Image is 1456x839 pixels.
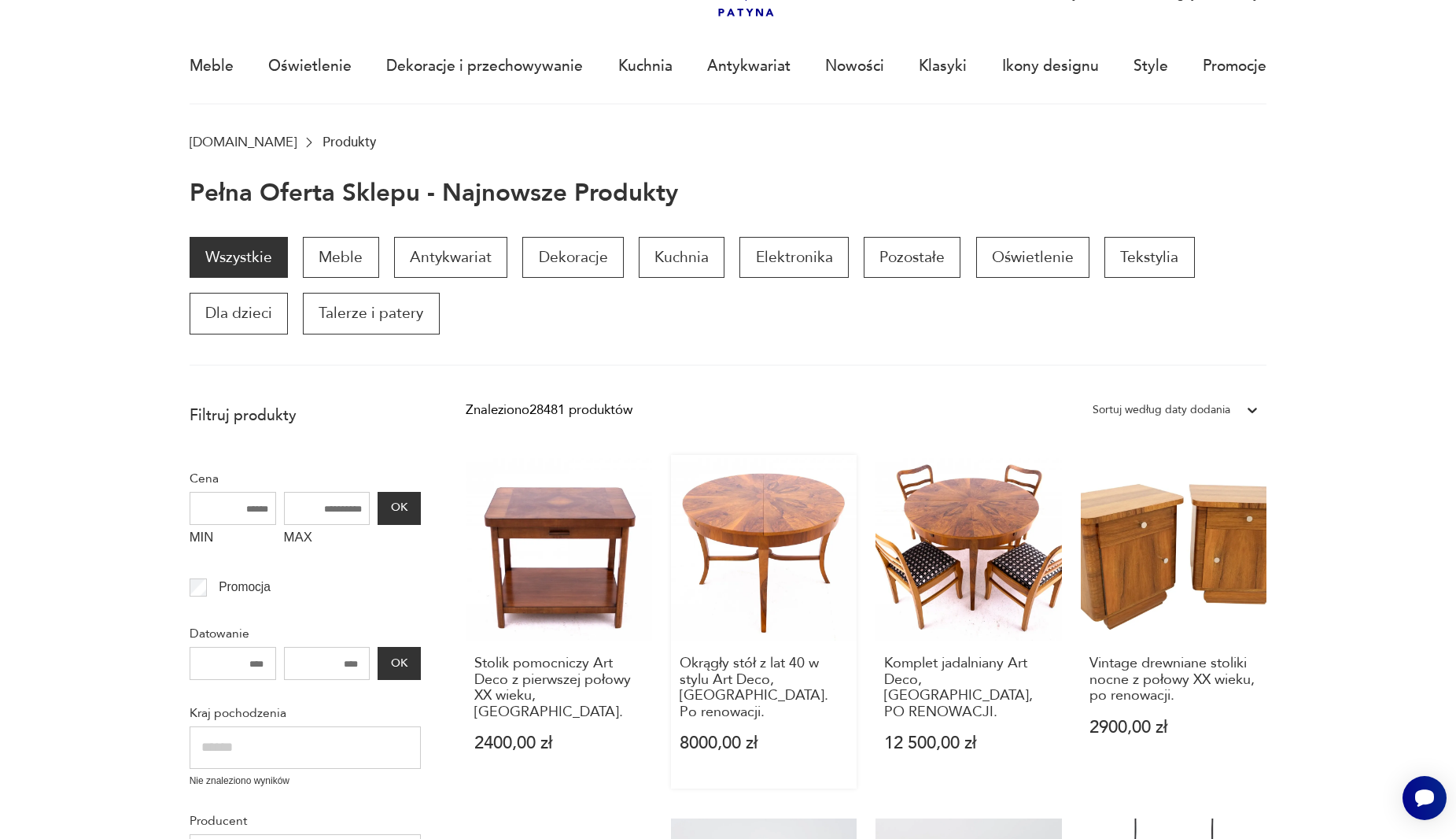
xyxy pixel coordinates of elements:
[919,30,967,102] a: Klasyki
[976,237,1089,278] a: Oświetlenie
[219,577,271,597] p: Promocja
[1002,30,1099,102] a: Ikony designu
[190,623,421,644] p: Datowanie
[323,135,376,150] p: Produkty
[303,293,439,334] a: Talerze i patery
[680,735,849,752] p: 8000,00 zł
[875,455,1062,789] a: Komplet jadalniany Art Deco, Polska, PO RENOWACJI.Komplet jadalniany Art Deco, [GEOGRAPHIC_DATA],...
[1403,776,1447,820] iframe: Smartsupp widget button
[1104,237,1194,278] a: Tekstylia
[1203,30,1266,102] a: Promocje
[884,656,1053,720] h3: Komplet jadalniany Art Deco, [GEOGRAPHIC_DATA], PO RENOWACJI.
[190,30,234,102] a: Meble
[378,647,420,680] button: OK
[190,180,678,207] h1: Pełna oferta sklepu - najnowsze produkty
[884,735,1053,752] p: 12 500,00 zł
[680,656,849,720] h3: Okrągły stół z lat 40 w stylu Art Deco, [GEOGRAPHIC_DATA]. Po renowacji.
[394,237,507,278] a: Antykwariat
[190,703,421,723] p: Kraj pochodzenia
[522,237,623,278] a: Dekoracje
[1089,656,1259,704] h3: Vintage drewniane stoliki nocne z połowy XX wieku, po renowacji.
[190,525,276,555] label: MIN
[1081,455,1267,789] a: Vintage drewniane stoliki nocne z połowy XX wieku, po renowacji.Vintage drewniane stoliki nocne z...
[474,656,643,720] h3: Stolik pomocniczy Art Deco z pierwszej połowy XX wieku, [GEOGRAPHIC_DATA].
[190,774,421,789] p: Nie znaleziono wyników
[466,455,652,789] a: Stolik pomocniczy Art Deco z pierwszej połowy XX wieku, Polska.Stolik pomocniczy Art Deco z pierw...
[190,468,421,489] p: Cena
[284,525,370,555] label: MAX
[474,735,643,752] p: 2400,00 zł
[466,400,632,420] div: Znaleziono 28481 produktów
[386,30,583,102] a: Dekoracje i przechowywanie
[378,492,420,525] button: OK
[303,237,378,278] a: Meble
[864,237,960,278] a: Pozostałe
[190,237,288,278] a: Wszystkie
[618,30,673,102] a: Kuchnia
[739,237,848,278] a: Elektronika
[1093,400,1230,420] div: Sortuj według daty dodania
[1089,719,1259,736] p: 2900,00 zł
[190,135,297,150] a: [DOMAIN_NAME]
[190,405,421,426] p: Filtruj produkty
[1133,30,1168,102] a: Style
[825,30,884,102] a: Nowości
[190,811,421,831] p: Producent
[671,455,857,789] a: Okrągły stół z lat 40 w stylu Art Deco, Polska. Po renowacji.Okrągły stół z lat 40 w stylu Art De...
[639,237,724,278] a: Kuchnia
[190,293,288,334] a: Dla dzieci
[707,30,791,102] a: Antykwariat
[268,30,352,102] a: Oświetlenie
